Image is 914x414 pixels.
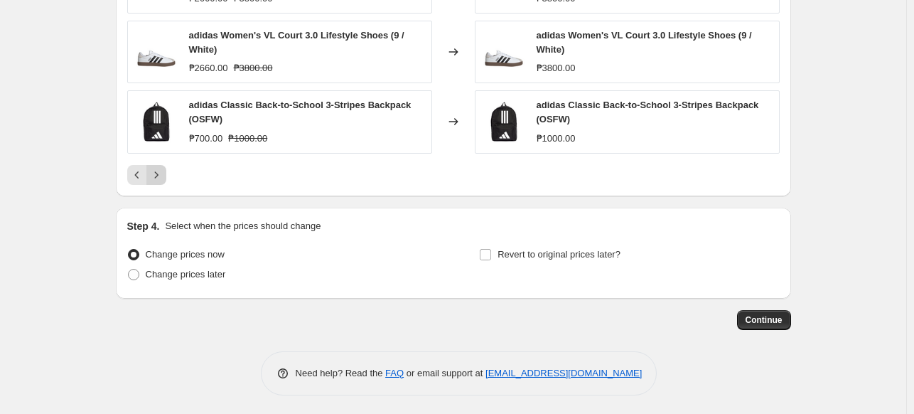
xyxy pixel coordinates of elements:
[127,165,147,185] button: Previous
[146,249,225,260] span: Change prices now
[537,132,576,146] div: ₱1000.00
[135,31,178,73] img: ID8797_1_FOOTWEAR_Photography_SideLateralCenterView_transparentcopy_80x.png
[404,368,485,378] span: or email support at
[165,219,321,233] p: Select when the prices should change
[746,314,783,326] span: Continue
[234,61,273,75] strike: ₱3800.00
[537,30,752,55] span: adidas Women's VL Court 3.0 Lifestyle Shoes (9 / White)
[189,100,412,124] span: adidas Classic Back-to-School 3-Stripes Backpack (OSFW)
[135,100,178,143] img: JD9563_1_HARDWARE_Photography_FrontCenterView_white_80x.png
[483,100,525,143] img: JD9563_1_HARDWARE_Photography_FrontCenterView_white_80x.png
[146,165,166,185] button: Next
[485,368,642,378] a: [EMAIL_ADDRESS][DOMAIN_NAME]
[537,61,576,75] div: ₱3800.00
[737,310,791,330] button: Continue
[483,31,525,73] img: ID8797_1_FOOTWEAR_Photography_SideLateralCenterView_transparentcopy_80x.png
[537,100,759,124] span: adidas Classic Back-to-School 3-Stripes Backpack (OSFW)
[228,132,267,146] strike: ₱1000.00
[127,219,160,233] h2: Step 4.
[189,132,223,146] div: ₱700.00
[385,368,404,378] a: FAQ
[189,30,404,55] span: adidas Women's VL Court 3.0 Lifestyle Shoes (9 / White)
[146,269,226,280] span: Change prices later
[189,61,228,75] div: ₱2660.00
[296,368,386,378] span: Need help? Read the
[498,249,620,260] span: Revert to original prices later?
[127,165,166,185] nav: Pagination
